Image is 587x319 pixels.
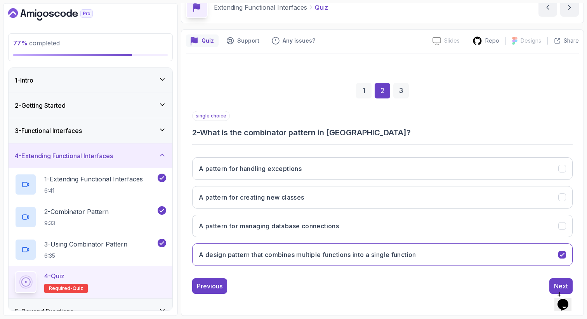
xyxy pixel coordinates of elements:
[199,164,302,173] h3: A pattern for handling exceptions
[283,37,315,45] p: Any issues?
[201,37,214,45] p: Quiz
[44,271,64,281] p: 4 - Quiz
[15,174,166,195] button: 1-Extending Functional Interfaces6:41
[44,240,127,249] p: 3 - Using Combinator Pattern
[15,101,66,110] h3: 2 - Getting Started
[44,207,109,216] p: 2 - Combinator Pattern
[15,76,33,85] h3: 1 - Intro
[222,34,264,47] button: Support button
[554,281,568,291] div: Next
[564,37,579,45] p: Share
[393,83,409,98] div: 3
[15,206,166,228] button: 2-Combinator Pattern9:33
[15,126,82,135] h3: 3 - Functional Interfaces
[186,34,219,47] button: quiz button
[466,36,505,46] a: Repo
[9,118,172,143] button: 3-Functional Interfaces
[15,271,166,293] button: 4-QuizRequired-quiz
[192,111,230,121] p: single choice
[485,37,499,45] p: Repo
[237,37,259,45] p: Support
[192,157,573,180] button: A pattern for handling exceptions
[192,243,573,266] button: A design pattern that combines multiple functions into a single function
[15,151,113,160] h3: 4 - Extending Functional Interfaces
[549,278,573,294] button: Next
[267,34,320,47] button: Feedback button
[315,3,328,12] p: Quiz
[73,285,83,291] span: quiz
[192,215,573,237] button: A pattern for managing database connections
[9,143,172,168] button: 4-Extending Functional Interfaces
[192,278,227,294] button: Previous
[199,250,416,259] h3: A design pattern that combines multiple functions into a single function
[15,307,73,316] h3: 5 - Beyond Functions
[192,186,573,209] button: A pattern for creating new classes
[44,187,143,195] p: 6:41
[13,39,28,47] span: 77 %
[8,8,111,21] a: Dashboard
[9,93,172,118] button: 2-Getting Started
[554,288,579,311] iframe: chat widget
[49,285,73,291] span: Required-
[15,239,166,260] button: 3-Using Combinator Pattern6:35
[13,39,60,47] span: completed
[192,127,573,138] h3: 2 - What is the combinator pattern in [GEOGRAPHIC_DATA]?
[375,83,390,98] div: 2
[44,174,143,184] p: 1 - Extending Functional Interfaces
[9,68,172,93] button: 1-Intro
[44,252,127,260] p: 6:35
[44,219,109,227] p: 9:33
[356,83,372,98] div: 1
[199,193,304,202] h3: A pattern for creating new classes
[521,37,541,45] p: Designs
[444,37,460,45] p: Slides
[547,37,579,45] button: Share
[199,221,339,231] h3: A pattern for managing database connections
[197,281,222,291] div: Previous
[214,3,307,12] p: Extending Functional Interfaces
